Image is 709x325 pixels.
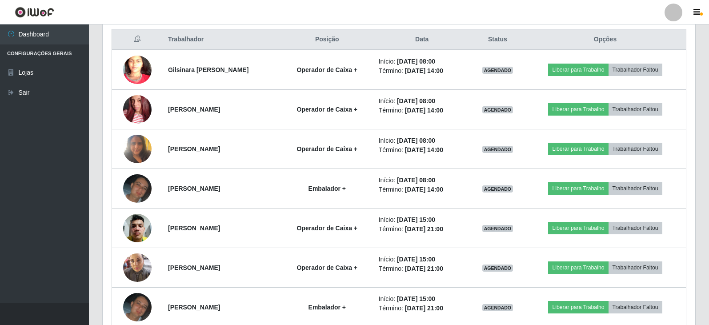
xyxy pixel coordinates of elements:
button: Liberar para Trabalho [548,301,608,313]
strong: Embalador + [308,185,346,192]
strong: [PERSON_NAME] [168,145,220,152]
th: Opções [525,29,686,50]
time: [DATE] 14:00 [405,107,443,114]
li: Término: [379,66,465,76]
button: Trabalhador Faltou [609,261,662,274]
li: Início: [379,176,465,185]
li: Início: [379,57,465,66]
th: Data [373,29,471,50]
span: AGENDADO [482,67,513,74]
strong: [PERSON_NAME] [168,264,220,271]
li: Término: [379,264,465,273]
span: AGENDADO [482,106,513,113]
button: Liberar para Trabalho [548,222,608,234]
button: Liberar para Trabalho [548,261,608,274]
button: Trabalhador Faltou [609,103,662,116]
time: [DATE] 14:00 [405,67,443,74]
strong: Gilsinara [PERSON_NAME] [168,66,248,73]
button: Trabalhador Faltou [609,222,662,234]
li: Término: [379,106,465,115]
img: 1752796864999.jpeg [123,249,152,286]
li: Início: [379,96,465,106]
img: 1743089720729.jpeg [123,209,152,247]
strong: [PERSON_NAME] [168,106,220,113]
strong: Embalador + [308,304,346,311]
button: Trabalhador Faltou [609,301,662,313]
span: AGENDADO [482,185,513,193]
th: Posição [281,29,373,50]
li: Término: [379,185,465,194]
time: [DATE] 15:00 [397,256,435,263]
strong: [PERSON_NAME] [168,225,220,232]
button: Liberar para Trabalho [548,182,608,195]
img: 1755107121932.jpeg [123,293,152,322]
button: Liberar para Trabalho [548,143,608,155]
time: [DATE] 08:00 [397,177,435,184]
th: Trabalhador [163,29,281,50]
li: Início: [379,136,465,145]
time: [DATE] 08:00 [397,137,435,144]
li: Início: [379,215,465,225]
time: [DATE] 08:00 [397,97,435,104]
time: [DATE] 21:00 [405,225,443,233]
strong: Operador de Caixa + [296,66,357,73]
img: 1630764060757.jpeg [123,39,152,101]
time: [DATE] 21:00 [405,305,443,312]
time: [DATE] 15:00 [397,216,435,223]
img: 1754509245378.jpeg [123,84,152,135]
time: [DATE] 08:00 [397,58,435,65]
li: Término: [379,225,465,234]
span: AGENDADO [482,146,513,153]
li: Término: [379,145,465,155]
strong: [PERSON_NAME] [168,304,220,311]
img: 1755107121932.jpeg [123,174,152,203]
button: Trabalhador Faltou [609,182,662,195]
strong: Operador de Caixa + [296,264,357,271]
strong: [PERSON_NAME] [168,185,220,192]
time: [DATE] 14:00 [405,146,443,153]
span: AGENDADO [482,265,513,272]
strong: Operador de Caixa + [296,106,357,113]
strong: Operador de Caixa + [296,225,357,232]
time: [DATE] 14:00 [405,186,443,193]
th: Status [471,29,525,50]
button: Trabalhador Faltou [609,64,662,76]
button: Liberar para Trabalho [548,103,608,116]
span: AGENDADO [482,225,513,232]
time: [DATE] 21:00 [405,265,443,272]
img: 1755699349623.jpeg [123,130,152,168]
span: AGENDADO [482,304,513,311]
time: [DATE] 15:00 [397,295,435,302]
button: Liberar para Trabalho [548,64,608,76]
strong: Operador de Caixa + [296,145,357,152]
li: Término: [379,304,465,313]
button: Trabalhador Faltou [609,143,662,155]
li: Início: [379,294,465,304]
img: CoreUI Logo [15,7,54,18]
li: Início: [379,255,465,264]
